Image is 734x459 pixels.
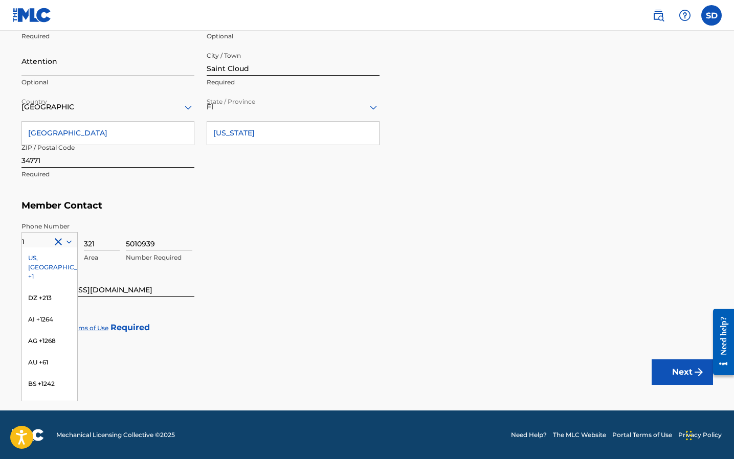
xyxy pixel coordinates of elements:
[612,430,672,440] a: Portal Terms of Use
[22,309,77,330] div: AI +1264
[675,5,695,26] div: Help
[648,5,669,26] a: Public Search
[56,430,175,440] span: Mechanical Licensing Collective © 2025
[21,32,194,41] p: Required
[686,420,692,451] div: Drag
[110,323,150,332] strong: Required
[207,122,379,145] div: [US_STATE]
[683,410,734,459] iframe: Chat Widget
[21,170,194,179] p: Required
[22,352,77,373] div: AU +61
[553,430,606,440] a: The MLC Website
[652,9,664,21] img: search
[22,122,194,145] div: [GEOGRAPHIC_DATA]
[21,195,713,217] h5: Member Contact
[22,287,77,309] div: DZ +213
[207,78,380,87] p: Required
[693,366,705,378] img: f7272a7cc735f4ea7f67.svg
[207,32,380,41] p: Optional
[84,253,120,262] p: Area
[22,247,77,287] div: US, [GEOGRAPHIC_DATA] +1
[652,359,713,385] button: Next
[12,429,44,441] img: logo
[22,330,77,352] div: AG +1268
[511,430,547,440] a: Need Help?
[705,301,734,383] iframe: Resource Center
[207,91,255,106] label: State / Province
[21,299,194,308] p: Required
[21,78,194,87] p: Optional
[126,253,192,262] p: Number Required
[701,5,722,26] div: User Menu
[22,395,77,416] div: BB +1246
[22,373,77,395] div: BS +1242
[679,9,691,21] img: help
[678,430,722,440] a: Privacy Policy
[69,324,108,332] a: Terms of Use
[21,91,47,106] label: Country
[12,8,52,22] img: MLC Logo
